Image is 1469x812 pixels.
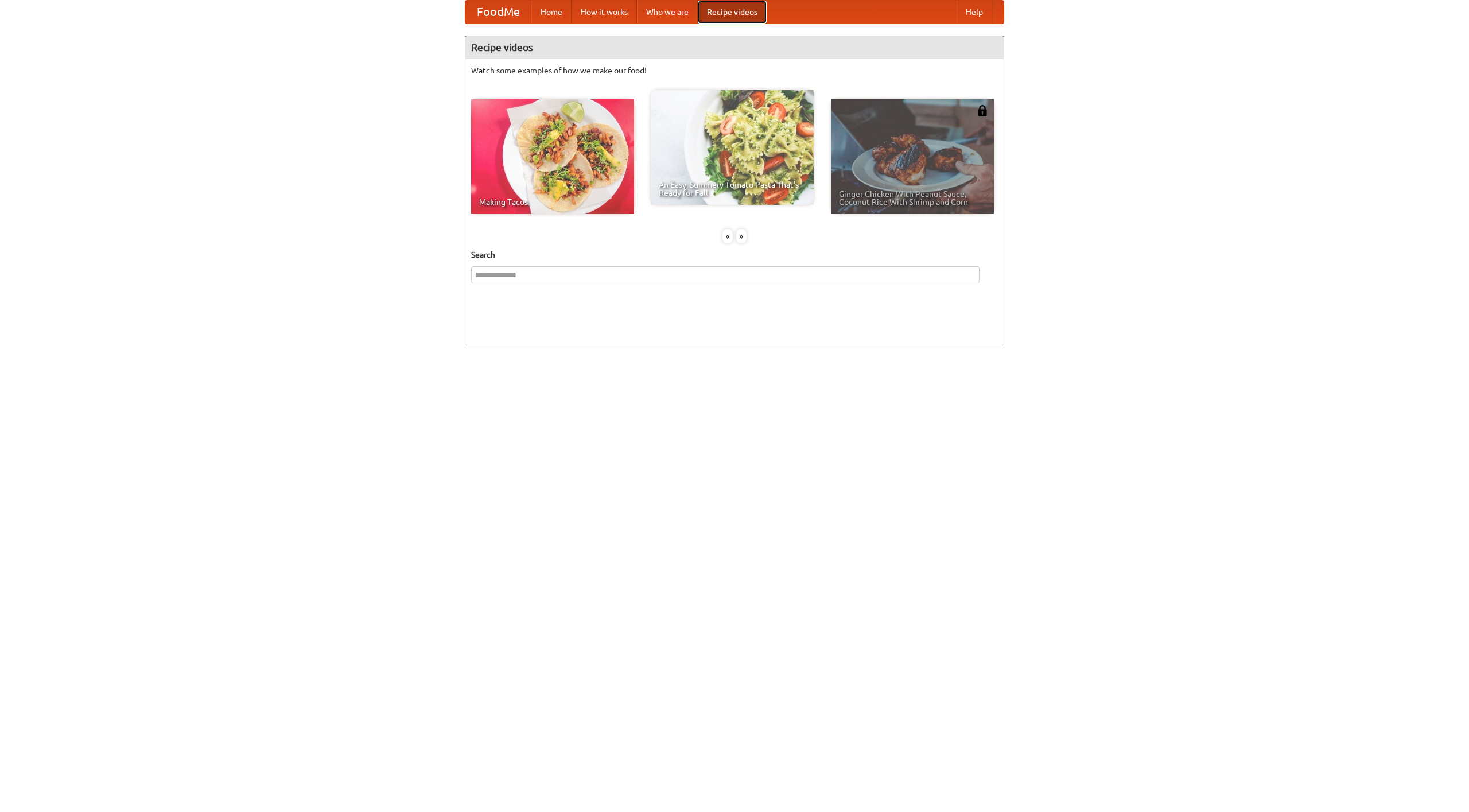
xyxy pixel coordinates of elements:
div: » [736,229,747,243]
div: « [722,229,733,243]
h5: Search [471,249,998,261]
a: How it works [572,1,637,24]
a: FoodMe [465,1,531,24]
a: Who we are [637,1,698,24]
a: Home [531,1,572,24]
img: 483408.png [977,105,988,116]
a: Making Tacos [471,99,634,214]
span: Making Tacos [479,198,626,206]
a: An Easy, Summery Tomato Pasta That's Ready for Fall [651,90,814,205]
h4: Recipe videos [465,36,1004,59]
a: Recipe videos [698,1,767,24]
a: Help [957,1,992,24]
p: Watch some examples of how we make our food! [471,65,998,76]
span: An Easy, Summery Tomato Pasta That's Ready for Fall [659,181,806,197]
